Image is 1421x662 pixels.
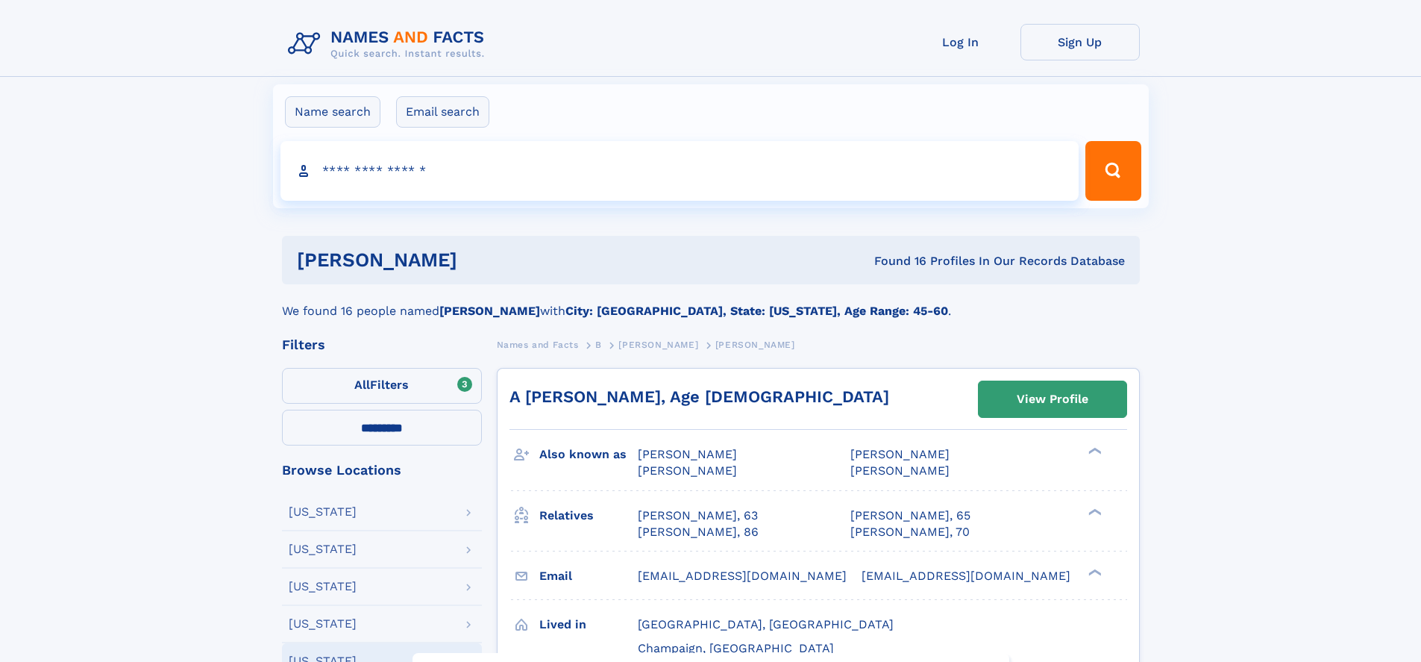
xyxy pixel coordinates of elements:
[1085,141,1141,201] button: Search Button
[282,24,497,64] img: Logo Names and Facts
[638,617,894,631] span: [GEOGRAPHIC_DATA], [GEOGRAPHIC_DATA]
[1085,567,1102,577] div: ❯
[715,340,795,350] span: [PERSON_NAME]
[289,581,357,593] div: [US_STATE]
[565,304,948,318] b: City: [GEOGRAPHIC_DATA], State: [US_STATE], Age Range: 45-60
[595,340,602,350] span: B
[618,335,698,354] a: [PERSON_NAME]
[539,563,638,589] h3: Email
[638,463,737,478] span: [PERSON_NAME]
[1017,382,1088,416] div: View Profile
[1085,507,1102,516] div: ❯
[289,618,357,630] div: [US_STATE]
[539,503,638,528] h3: Relatives
[665,253,1125,269] div: Found 16 Profiles In Our Records Database
[282,463,482,477] div: Browse Locations
[862,569,1070,583] span: [EMAIL_ADDRESS][DOMAIN_NAME]
[439,304,540,318] b: [PERSON_NAME]
[289,506,357,518] div: [US_STATE]
[285,96,380,128] label: Name search
[289,543,357,555] div: [US_STATE]
[638,524,759,540] a: [PERSON_NAME], 86
[280,141,1079,201] input: search input
[282,338,482,352] div: Filters
[595,335,602,354] a: B
[618,340,698,350] span: [PERSON_NAME]
[638,569,847,583] span: [EMAIL_ADDRESS][DOMAIN_NAME]
[901,24,1020,60] a: Log In
[354,378,370,392] span: All
[850,524,970,540] a: [PERSON_NAME], 70
[638,447,737,461] span: [PERSON_NAME]
[850,463,950,478] span: [PERSON_NAME]
[979,381,1126,417] a: View Profile
[539,442,638,467] h3: Also known as
[1020,24,1140,60] a: Sign Up
[282,368,482,404] label: Filters
[850,447,950,461] span: [PERSON_NAME]
[509,387,889,406] a: A [PERSON_NAME], Age [DEMOGRAPHIC_DATA]
[1085,446,1102,456] div: ❯
[850,508,970,524] a: [PERSON_NAME], 65
[297,251,666,269] h1: [PERSON_NAME]
[497,335,579,354] a: Names and Facts
[282,284,1140,320] div: We found 16 people named with .
[638,641,834,655] span: Champaign, [GEOGRAPHIC_DATA]
[539,612,638,637] h3: Lived in
[396,96,489,128] label: Email search
[638,508,758,524] a: [PERSON_NAME], 63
